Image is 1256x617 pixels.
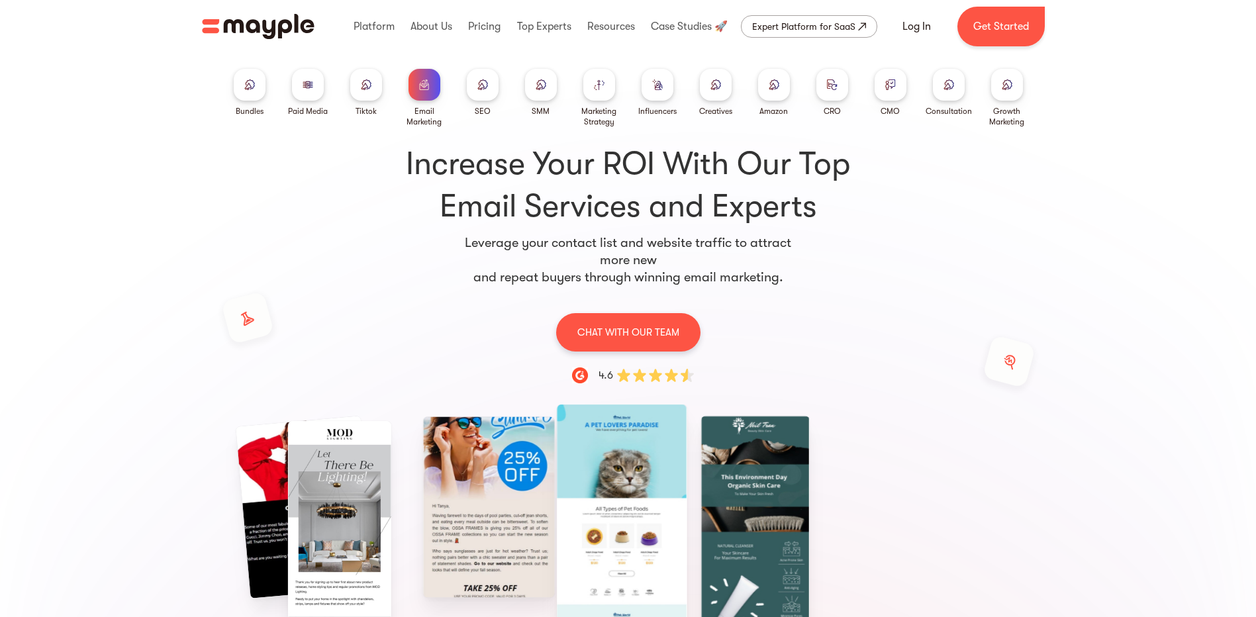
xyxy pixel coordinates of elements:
div: About Us [407,5,456,48]
img: Mayple logo [202,14,314,39]
a: Influencers [638,69,677,117]
a: CRO [816,69,848,117]
div: Expert Platform for SaaS [752,19,855,34]
div: Marketing Strategy [575,106,623,127]
div: SMM [532,106,550,117]
a: Creatives [699,69,732,117]
a: Expert Platform for SaaS [741,15,877,38]
a: Growth Marketing [983,69,1031,127]
div: SEO [475,106,491,117]
a: home [202,14,314,39]
a: Get Started [957,7,1045,46]
a: CHAT WITH OUR TEAM [556,312,700,352]
div: Paid Media [288,106,328,117]
a: SEO [467,69,499,117]
div: 9 / 9 [426,421,552,593]
a: Email Marketing [401,69,448,127]
div: Consultation [926,106,972,117]
a: Consultation [926,69,972,117]
div: Resources [584,5,638,48]
div: CMO [881,106,900,117]
div: Email Marketing [401,106,448,127]
a: Bundles [234,69,266,117]
h1: Increase Your ROI With Our Top Email Services and Experts [397,143,860,228]
div: Platform [350,5,398,48]
div: Pricing [465,5,504,48]
a: Amazon [758,69,790,117]
div: Tiktok [356,106,377,117]
a: CMO [875,69,906,117]
p: CHAT WITH OUR TEAM [577,324,679,341]
div: Bundles [236,106,264,117]
a: SMM [525,69,557,117]
div: Top Experts [514,5,575,48]
div: Influencers [638,106,677,117]
div: Growth Marketing [983,106,1031,127]
a: Paid Media [288,69,328,117]
div: Amazon [759,106,788,117]
a: Log In [887,11,947,42]
p: Leverage your contact list and website traffic to attract more new and repeat buyers through winn... [454,234,803,286]
div: CRO [824,106,841,117]
div: 4.6 [599,367,613,383]
a: Marketing Strategy [575,69,623,127]
a: Tiktok [350,69,382,117]
div: 7 / 9 [149,421,274,593]
div: Creatives [699,106,732,117]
